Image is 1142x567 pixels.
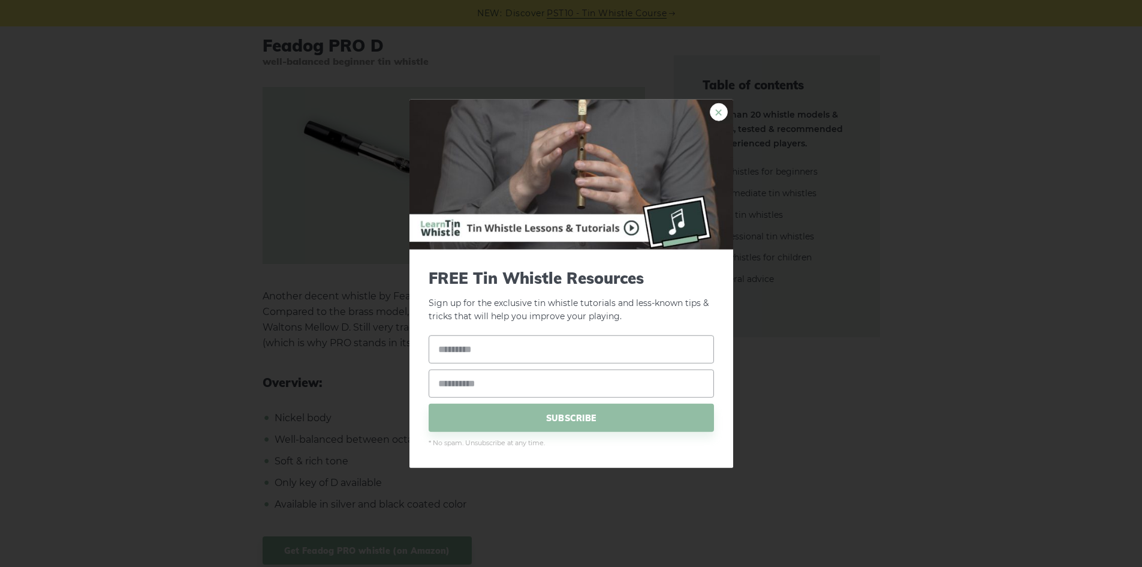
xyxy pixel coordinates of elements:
[409,99,733,249] img: Tin Whistle Buying Guide Preview
[429,268,714,287] span: FREE Tin Whistle Resources
[429,268,714,323] p: Sign up for the exclusive tin whistle tutorials and less-known tips & tricks that will help you i...
[429,438,714,449] span: * No spam. Unsubscribe at any time.
[710,103,728,121] a: ×
[429,404,714,432] span: SUBSCRIBE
